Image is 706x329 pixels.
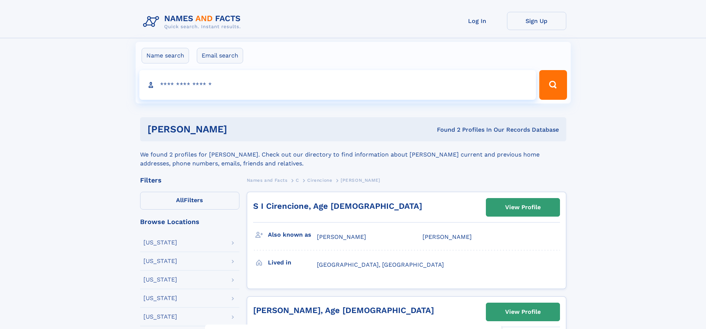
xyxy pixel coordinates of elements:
[139,70,536,100] input: search input
[296,175,299,185] a: C
[143,295,177,301] div: [US_STATE]
[142,48,189,63] label: Name search
[140,177,239,184] div: Filters
[332,126,559,134] div: Found 2 Profiles In Our Records Database
[486,303,560,321] a: View Profile
[143,277,177,283] div: [US_STATE]
[507,12,566,30] a: Sign Up
[247,175,288,185] a: Names and Facts
[253,201,422,211] a: S I Cirencione, Age [DEMOGRAPHIC_DATA]
[140,141,566,168] div: We found 2 profiles for [PERSON_NAME]. Check out our directory to find information about [PERSON_...
[143,240,177,246] div: [US_STATE]
[140,12,247,32] img: Logo Names and Facts
[296,178,299,183] span: C
[268,256,317,269] h3: Lived in
[307,178,332,183] span: Cirencione
[307,175,332,185] a: Cirencione
[317,261,444,268] span: [GEOGRAPHIC_DATA], [GEOGRAPHIC_DATA]
[197,48,243,63] label: Email search
[448,12,507,30] a: Log In
[505,199,541,216] div: View Profile
[140,218,239,225] div: Browse Locations
[143,314,177,320] div: [US_STATE]
[505,303,541,320] div: View Profile
[422,233,472,240] span: [PERSON_NAME]
[143,258,177,264] div: [US_STATE]
[486,198,560,216] a: View Profile
[140,192,239,210] label: Filters
[176,197,184,204] span: All
[341,178,380,183] span: [PERSON_NAME]
[539,70,567,100] button: Search Button
[148,125,332,134] h1: [PERSON_NAME]
[253,306,434,315] a: [PERSON_NAME], Age [DEMOGRAPHIC_DATA]
[317,233,366,240] span: [PERSON_NAME]
[268,228,317,241] h3: Also known as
